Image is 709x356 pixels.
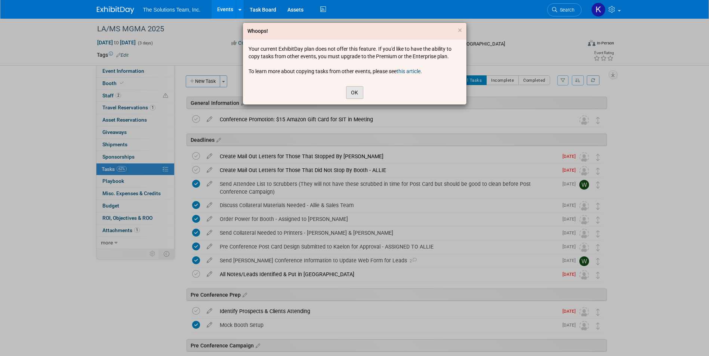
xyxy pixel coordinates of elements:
div: Whoops! [247,27,268,35]
span: × [458,26,462,35]
a: this article [397,68,420,74]
div: Your current ExhibitDay plan does not offer this feature. If you'd like to have the ability to co... [249,45,461,75]
button: Close [458,26,462,34]
button: OK [346,86,363,99]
